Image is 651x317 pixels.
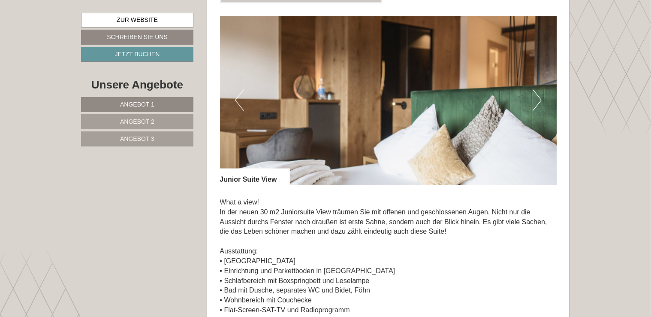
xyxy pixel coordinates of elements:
span: Angebot 3 [120,135,154,142]
img: image [220,16,557,185]
div: Junior Suite View [220,168,290,185]
a: Schreiben Sie uns [81,30,193,45]
span: Angebot 1 [120,101,154,108]
a: Jetzt buchen [81,47,193,62]
button: Next [533,89,542,111]
button: Previous [235,89,244,111]
div: Unsere Angebote [81,77,193,93]
span: Angebot 2 [120,118,154,125]
a: Zur Website [81,13,193,27]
